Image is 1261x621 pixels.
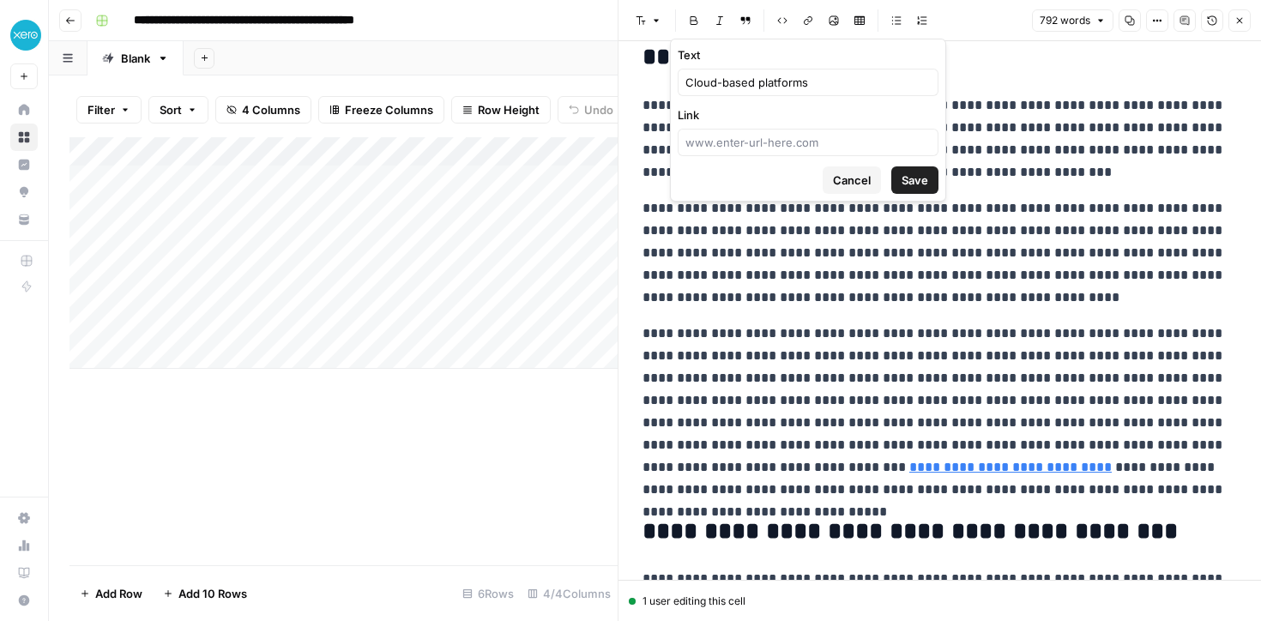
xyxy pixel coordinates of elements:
span: Undo [584,101,613,118]
button: Cancel [823,166,881,194]
button: Add 10 Rows [153,580,257,607]
span: Save [902,172,928,189]
a: Learning Hub [10,559,38,587]
div: 1 user editing this cell [629,594,1251,609]
input: www.enter-url-here.com [685,134,931,151]
button: Row Height [451,96,551,124]
button: Save [891,166,938,194]
a: Opportunities [10,178,38,206]
span: 792 words [1040,13,1090,28]
button: Freeze Columns [318,96,444,124]
button: Undo [558,96,624,124]
button: Filter [76,96,142,124]
span: Freeze Columns [345,101,433,118]
span: Filter [87,101,115,118]
a: Home [10,96,38,124]
div: Blank [121,50,150,67]
label: Link [678,106,938,124]
div: 6 Rows [456,580,521,607]
a: Settings [10,504,38,532]
a: Usage [10,532,38,559]
span: Row Height [478,101,540,118]
a: Your Data [10,206,38,233]
span: Add Row [95,585,142,602]
a: Browse [10,124,38,151]
label: Text [678,46,938,63]
a: Blank [87,41,184,75]
button: Help + Support [10,587,38,614]
span: Add 10 Rows [178,585,247,602]
button: Sort [148,96,208,124]
span: 4 Columns [242,101,300,118]
button: Add Row [69,580,153,607]
button: 792 words [1032,9,1113,32]
span: Sort [160,101,182,118]
div: 4/4 Columns [521,580,618,607]
input: Type placeholder [685,74,931,91]
button: 4 Columns [215,96,311,124]
span: Cancel [833,172,871,189]
a: Insights [10,151,38,178]
img: XeroOps Logo [10,20,41,51]
button: Workspace: XeroOps [10,14,38,57]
